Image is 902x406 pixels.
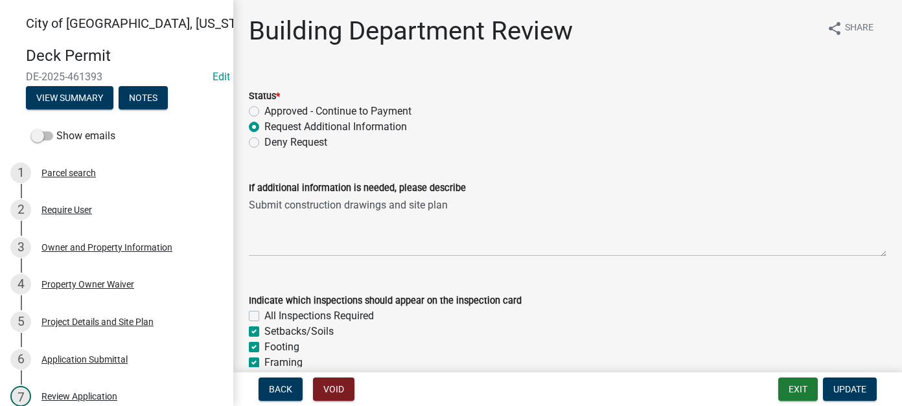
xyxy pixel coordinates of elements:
[264,339,299,355] label: Footing
[41,392,117,401] div: Review Application
[10,199,31,220] div: 2
[41,317,154,326] div: Project Details and Site Plan
[264,104,411,119] label: Approved - Continue to Payment
[264,119,407,135] label: Request Additional Information
[264,355,303,370] label: Framing
[213,71,230,83] wm-modal-confirm: Edit Application Number
[249,297,522,306] label: Indicate which inspections should appear on the inspection card
[823,378,877,401] button: Update
[259,378,303,401] button: Back
[119,93,168,104] wm-modal-confirm: Notes
[26,86,113,109] button: View Summary
[264,308,374,324] label: All Inspections Required
[10,311,31,332] div: 5
[249,92,280,101] label: Status
[827,21,842,36] i: share
[264,324,334,339] label: Setbacks/Soils
[119,86,168,109] button: Notes
[41,280,134,289] div: Property Owner Waiver
[816,16,884,41] button: shareShare
[778,378,818,401] button: Exit
[845,21,873,36] span: Share
[10,274,31,295] div: 4
[10,237,31,258] div: 3
[313,378,354,401] button: Void
[26,71,207,83] span: DE-2025-461393
[213,71,230,83] a: Edit
[26,93,113,104] wm-modal-confirm: Summary
[31,128,115,144] label: Show emails
[41,355,128,364] div: Application Submittal
[249,16,573,47] h1: Building Department Review
[249,184,466,193] label: If additional information is needed, please describe
[264,135,327,150] label: Deny Request
[26,47,223,65] h4: Deck Permit
[41,243,172,252] div: Owner and Property Information
[833,384,866,394] span: Update
[41,205,92,214] div: Require User
[10,163,31,183] div: 1
[10,349,31,370] div: 6
[41,168,96,177] div: Parcel search
[26,16,262,31] span: City of [GEOGRAPHIC_DATA], [US_STATE]
[269,384,292,394] span: Back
